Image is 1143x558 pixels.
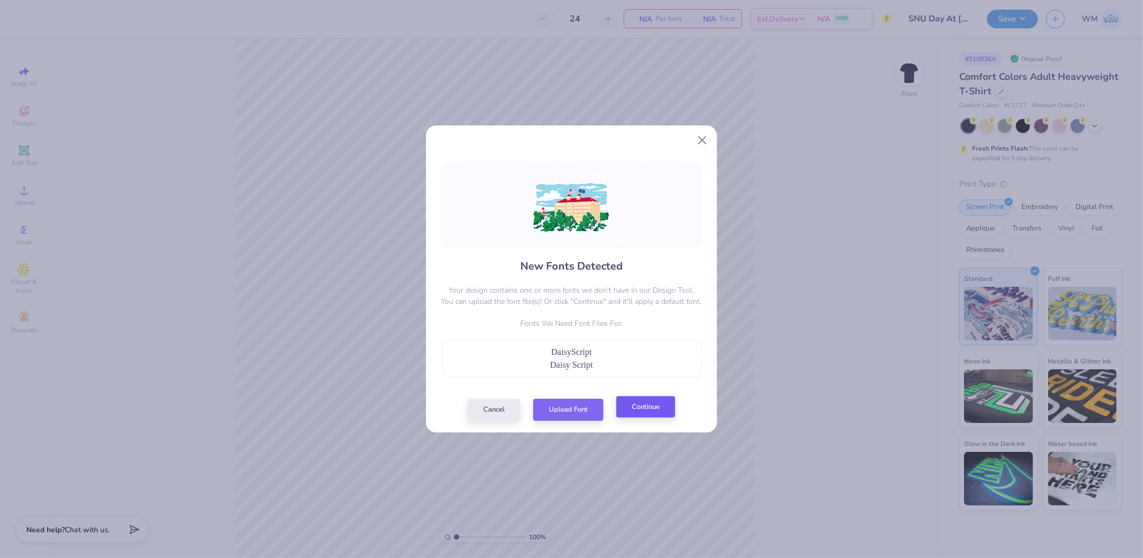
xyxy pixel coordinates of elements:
[520,258,623,274] h4: New Fonts Detected
[442,285,702,307] p: Your design contains one or more fonts we don't have in our Design Tool. You can upload the font ...
[616,396,675,418] button: Continue
[442,318,702,329] p: Fonts We Need Font Files For:
[551,347,592,356] span: DaisyScript
[468,399,520,421] button: Cancel
[533,399,603,421] button: Upload Font
[550,360,593,369] span: Daisy Script
[692,130,713,151] button: Close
